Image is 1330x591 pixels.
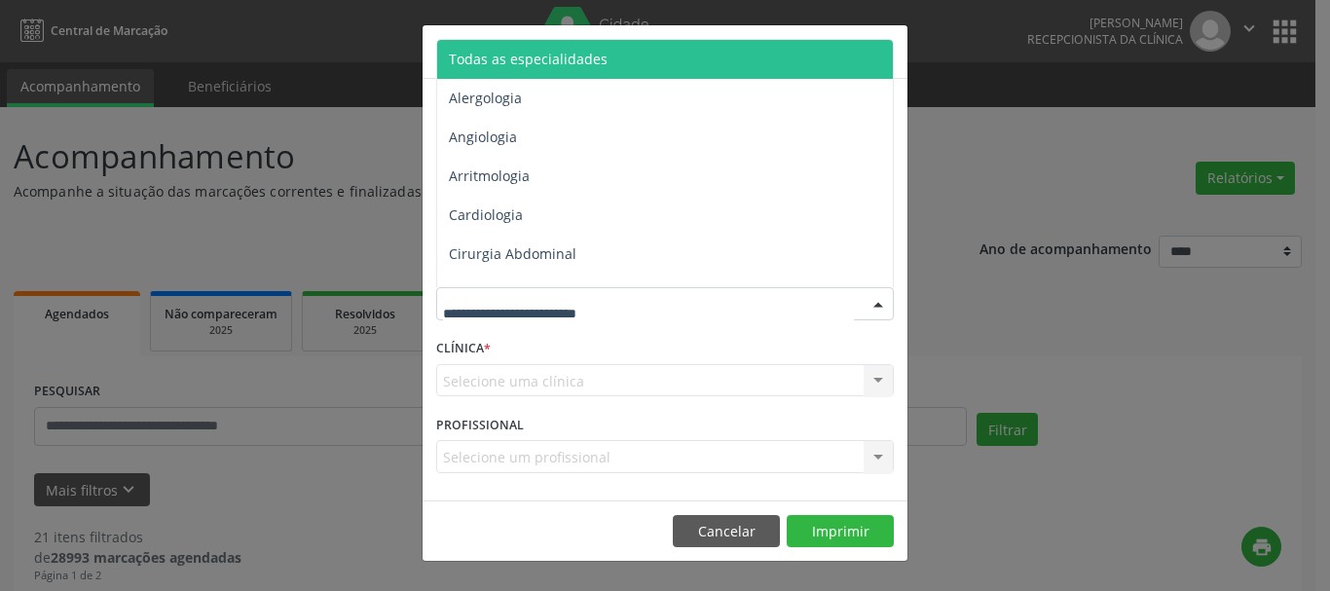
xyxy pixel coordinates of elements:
label: CLÍNICA [436,334,491,364]
button: Imprimir [787,515,894,548]
button: Close [868,25,907,73]
span: Cardiologia [449,205,523,224]
span: Arritmologia [449,166,530,185]
span: Angiologia [449,128,517,146]
span: Todas as especialidades [449,50,608,68]
span: Cirurgia Abdominal [449,244,576,263]
h5: Relatório de agendamentos [436,39,659,64]
label: PROFISSIONAL [436,410,524,440]
button: Cancelar [673,515,780,548]
span: Alergologia [449,89,522,107]
span: Cirurgia Bariatrica [449,283,569,302]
